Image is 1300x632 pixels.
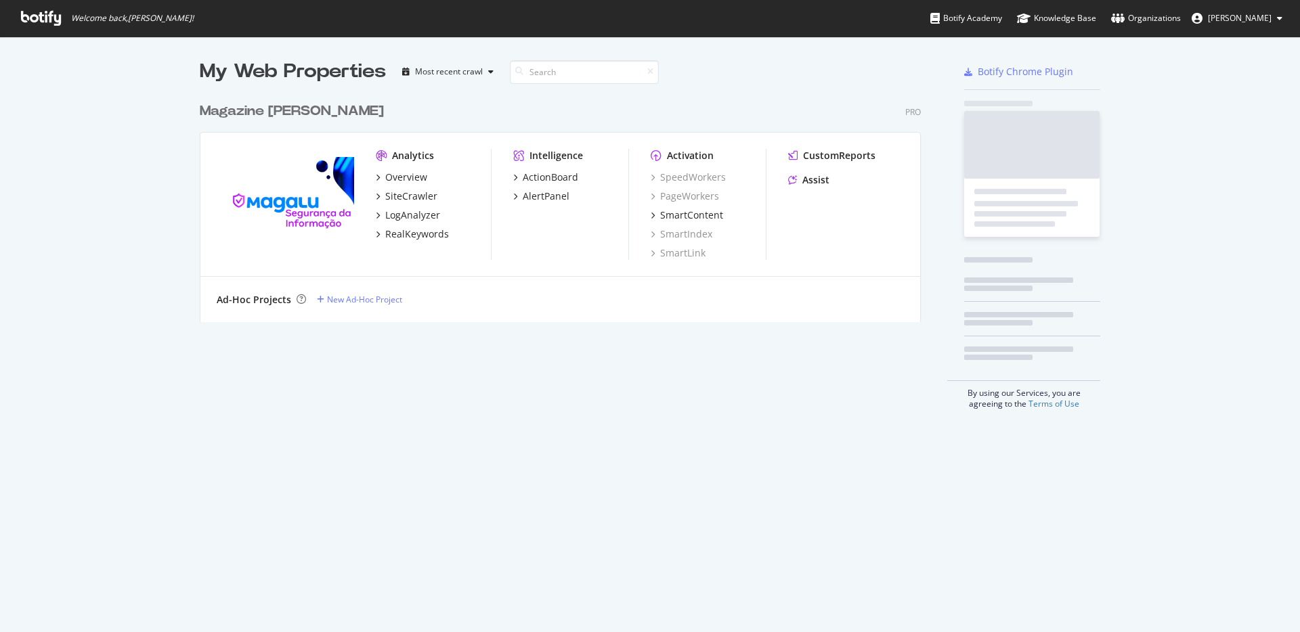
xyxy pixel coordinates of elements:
[660,208,723,222] div: SmartContent
[392,149,434,162] div: Analytics
[523,189,569,203] div: AlertPanel
[513,171,578,184] a: ActionBoard
[376,189,437,203] a: SiteCrawler
[1028,398,1079,409] a: Terms of Use
[397,61,499,83] button: Most recent crawl
[217,293,291,307] div: Ad-Hoc Projects
[651,171,726,184] a: SpeedWorkers
[529,149,583,162] div: Intelligence
[200,101,389,121] a: Magazine [PERSON_NAME]
[317,294,402,305] a: New Ad-Hoc Project
[200,101,384,121] div: Magazine [PERSON_NAME]
[788,173,829,187] a: Assist
[200,58,386,85] div: My Web Properties
[385,171,427,184] div: Overview
[385,227,449,241] div: RealKeywords
[651,227,712,241] a: SmartIndex
[217,149,354,258] img: magazineluiza.com.br
[978,65,1073,78] div: Botify Chrome Plugin
[1208,12,1272,24] span: Lucas Knauft
[1181,7,1293,29] button: [PERSON_NAME]
[71,13,194,24] span: Welcome back, [PERSON_NAME] !
[385,189,437,203] div: SiteCrawler
[376,171,427,184] a: Overview
[523,171,578,184] div: ActionBoard
[513,189,569,203] a: AlertPanel
[964,65,1073,78] a: Botify Chrome Plugin
[376,208,440,222] a: LogAnalyzer
[905,106,921,118] div: Pro
[376,227,449,241] a: RealKeywords
[802,173,829,187] div: Assist
[200,85,932,322] div: grid
[327,294,402,305] div: New Ad-Hoc Project
[947,380,1100,409] div: By using our Services, you are agreeing to the
[651,189,719,203] a: PageWorkers
[788,149,875,162] a: CustomReports
[651,246,706,260] a: SmartLink
[510,60,659,84] input: Search
[1111,12,1181,25] div: Organizations
[415,68,483,76] div: Most recent crawl
[930,12,1002,25] div: Botify Academy
[1017,12,1096,25] div: Knowledge Base
[385,208,440,222] div: LogAnalyzer
[667,149,714,162] div: Activation
[803,149,875,162] div: CustomReports
[651,208,723,222] a: SmartContent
